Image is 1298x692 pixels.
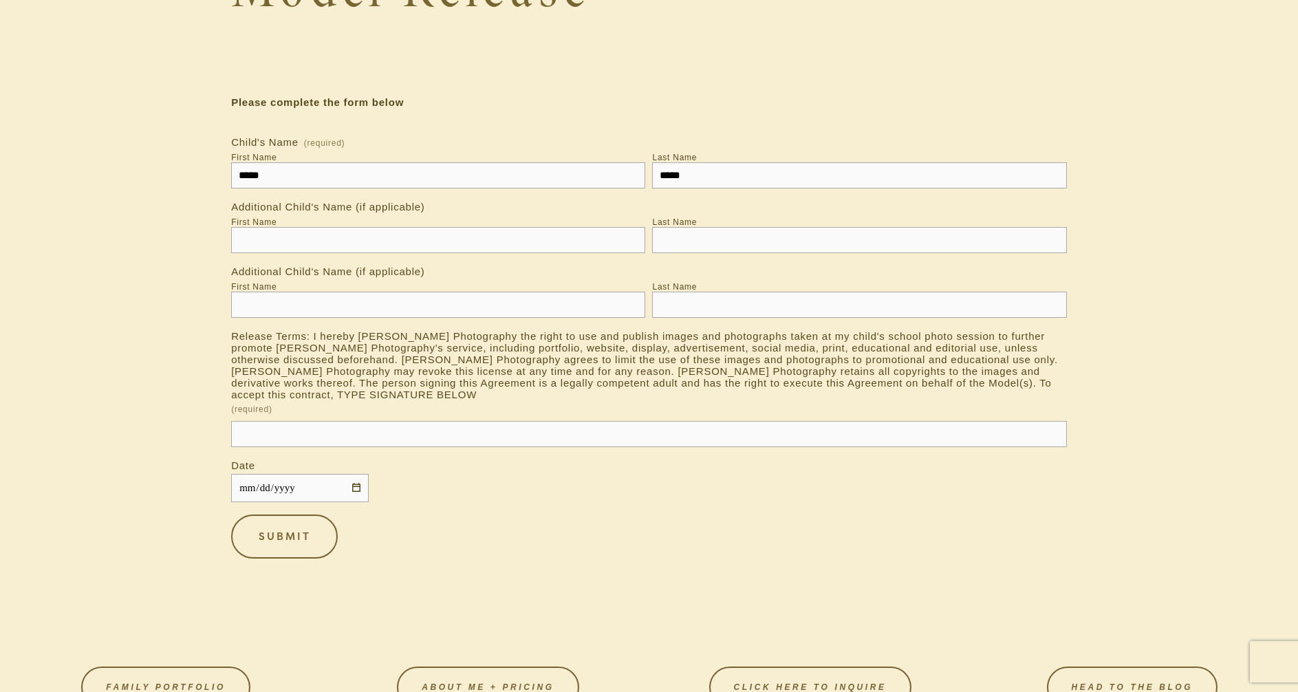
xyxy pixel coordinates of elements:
span: Date [231,459,255,471]
div: First Name [231,153,277,162]
div: Last Name [652,282,697,292]
span: (required) [304,139,345,147]
div: Last Name [652,153,697,162]
span: Child's Name [231,136,299,148]
div: Last Name [652,217,697,227]
div: First Name [231,217,277,227]
span: Release Terms: I hereby [PERSON_NAME] Photography the right to use and publish images and photogr... [231,330,1067,400]
span: Additional Child's Name (if applicable) [231,266,424,277]
strong: Please complete the form below [231,96,404,108]
div: First Name [231,282,277,292]
button: SubmitSubmit [231,515,338,559]
span: Submit [259,529,311,543]
span: (required) [231,400,272,418]
span: Additional Child's Name (if applicable) [231,201,424,213]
